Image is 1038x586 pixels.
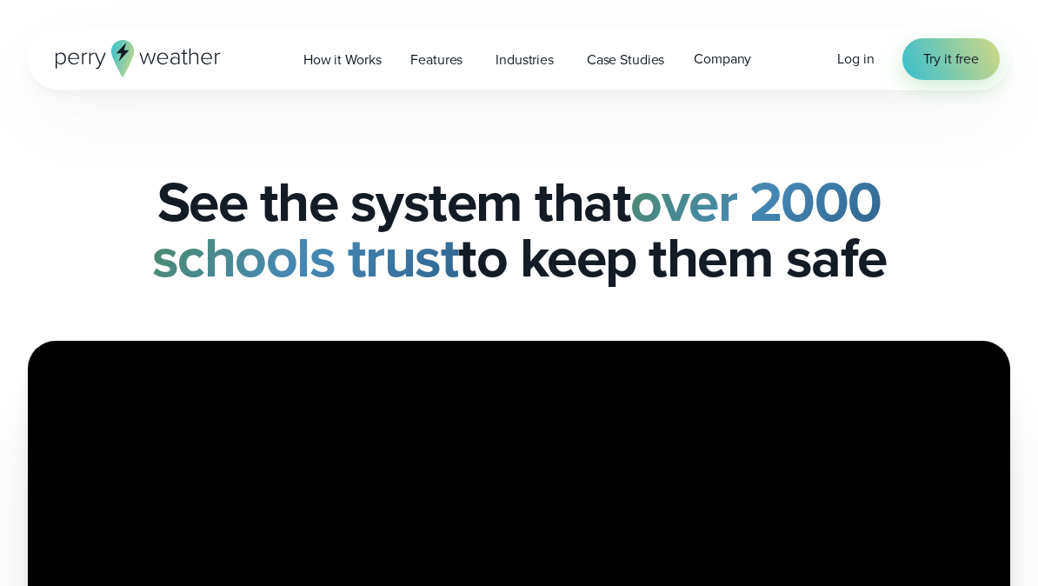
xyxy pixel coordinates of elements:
[410,50,462,70] span: Features
[923,49,979,70] span: Try it free
[837,49,874,70] a: Log in
[496,50,554,70] span: Industries
[902,38,1000,80] a: Try it free
[587,50,664,70] span: Case Studies
[303,50,381,70] span: How it Works
[152,161,882,298] strong: over 2000 schools trust
[572,42,679,77] a: Case Studies
[28,174,1010,285] h1: See the system that to keep them safe
[289,42,396,77] a: How it Works
[837,49,874,69] span: Log in
[694,49,751,70] span: Company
